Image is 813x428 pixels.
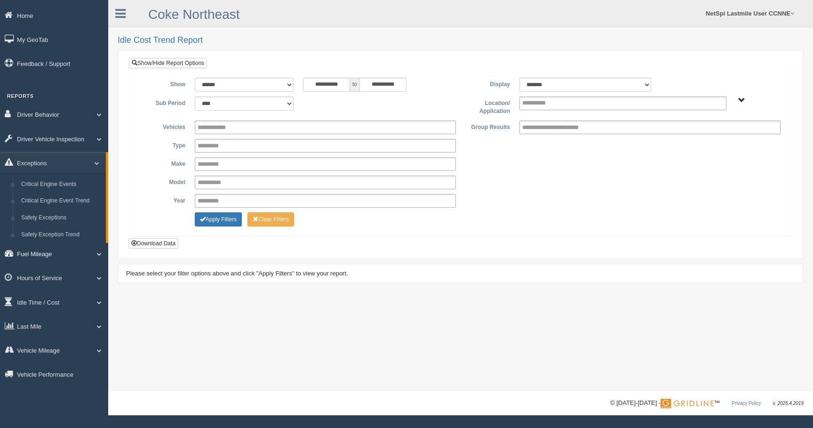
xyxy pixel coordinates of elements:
[461,78,515,89] label: Display
[247,212,294,226] button: Change Filter Options
[126,270,348,277] span: Please select your filter options above and click "Apply Filters" to view your report.
[17,210,106,226] a: Safety Exceptions
[17,226,106,243] a: Safety Exception Trend
[136,157,190,169] label: Make
[461,121,515,132] label: Group Results
[136,121,190,132] label: Vehicles
[17,176,106,193] a: Critical Engine Events
[129,58,207,68] a: Show/Hide Report Options
[148,7,240,22] a: Coke Northeast
[136,194,190,205] label: Year
[350,78,359,92] span: to
[661,399,714,408] img: Gridline
[610,398,804,408] div: © [DATE]-[DATE] - ™
[128,238,178,249] button: Download Data
[773,401,804,406] span: v. 2025.4.2019
[118,36,804,45] h2: Idle Cost Trend Report
[136,176,190,187] label: Model
[136,139,190,150] label: Type
[195,212,242,226] button: Change Filter Options
[461,97,515,116] label: Location/ Application
[136,97,190,108] label: Sub Period
[136,78,190,89] label: Show
[732,401,761,406] a: Privacy Policy
[17,193,106,210] a: Critical Engine Event Trend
